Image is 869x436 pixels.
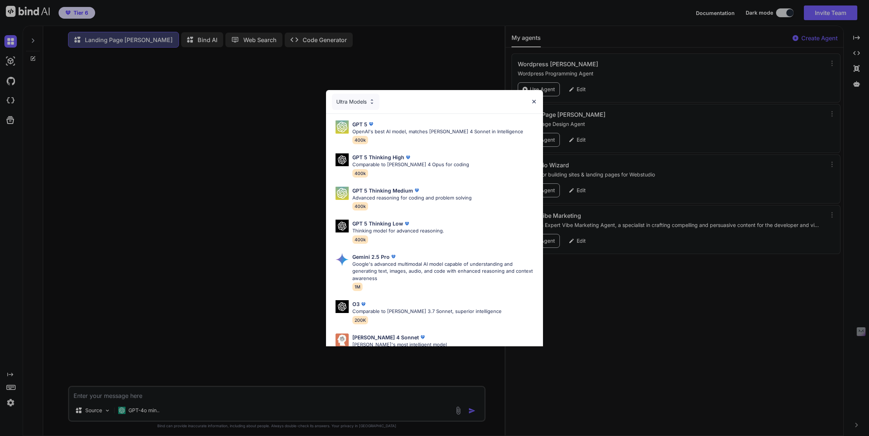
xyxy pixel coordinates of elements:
p: GPT 5 [352,120,367,128]
p: Google's advanced multimodal AI model capable of understanding and generating text, images, audio... [352,261,537,282]
p: Gemini 2.5 Pro [352,253,390,261]
img: Pick Models [369,98,375,105]
img: premium [390,253,397,260]
img: close [531,98,537,105]
span: 400k [352,202,368,210]
span: 1M [352,283,363,291]
img: premium [403,220,411,227]
span: 400k [352,169,368,178]
p: GPT 5 Thinking Medium [352,187,413,194]
p: GPT 5 Thinking Low [352,220,403,227]
p: Thinking model for advanced reasoning. [352,227,444,235]
img: Pick Models [336,253,349,266]
p: Comparable to [PERSON_NAME] 3.7 Sonnet, superior intelligence [352,308,502,315]
p: GPT 5 Thinking High [352,153,404,161]
img: premium [360,301,367,308]
p: Advanced reasoning for coding and problem solving [352,194,472,202]
img: Pick Models [336,300,349,313]
p: OpenAI's best AI model, matches [PERSON_NAME] 4 Sonnet in Intelligence [352,128,523,135]
div: Ultra Models [332,94,379,110]
span: 400k [352,136,368,144]
img: premium [419,333,426,341]
p: [PERSON_NAME]'s most intelligent model [352,341,447,349]
p: Comparable to [PERSON_NAME] 4 Opus for coding [352,161,469,168]
img: Pick Models [336,333,349,347]
img: premium [404,154,412,161]
span: 400k [352,235,368,244]
p: [PERSON_NAME] 4 Sonnet [352,333,419,341]
img: Pick Models [336,220,349,232]
img: Pick Models [336,187,349,200]
img: premium [367,120,375,128]
img: Pick Models [336,120,349,134]
img: premium [413,187,420,194]
p: O3 [352,300,360,308]
span: 200K [352,316,368,324]
img: Pick Models [336,153,349,166]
